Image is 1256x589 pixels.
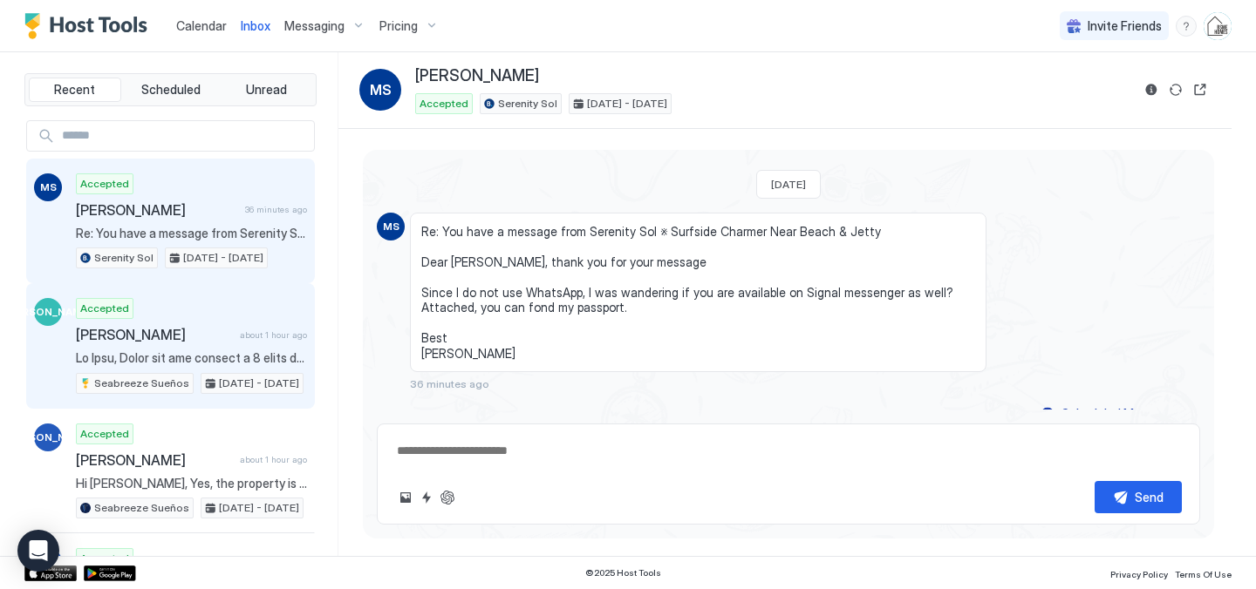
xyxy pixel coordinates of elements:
span: [DATE] - [DATE] [219,376,299,391]
span: [PERSON_NAME] [5,304,92,320]
span: Serenity Sol [94,250,154,266]
span: Accepted [80,176,129,192]
div: tab-group [24,73,317,106]
span: [PERSON_NAME] [76,326,233,343]
button: Quick reply [416,487,437,508]
span: Invite Friends [1088,18,1162,34]
span: Hi [PERSON_NAME], Yes, the property is available for another night so that you may extend your st... [76,476,307,491]
div: Scheduled Messages [1061,404,1180,423]
a: Calendar [176,17,227,35]
button: Scheduled Messages [1038,402,1200,425]
a: Google Play Store [84,565,136,581]
span: [PERSON_NAME] [415,66,539,86]
input: Input Field [55,121,314,151]
span: [DATE] - [DATE] [219,500,299,516]
span: Accepted [420,96,468,112]
a: App Store [24,565,77,581]
button: Send [1095,481,1182,513]
button: Unread [220,78,312,102]
span: Re: You have a message from Serenity Sol ※ Surfside Charmer Near Beach & Jetty Dear [PERSON_NAME]... [76,226,307,241]
span: Pricing [379,18,418,34]
span: Seabreeze Sueños [94,500,189,516]
span: [DATE] [771,178,806,191]
span: Calendar [176,18,227,33]
span: [PERSON_NAME] [5,430,92,445]
span: Seabreeze Sueños [94,376,189,391]
a: Privacy Policy [1110,564,1168,582]
span: 36 minutes ago [245,204,307,215]
span: Accepted [80,551,129,566]
span: Recent [54,82,95,98]
span: Unread [246,82,287,98]
span: 36 minutes ago [410,377,489,390]
span: Accepted [80,426,129,442]
button: Reservation information [1141,79,1162,100]
a: Host Tools Logo [24,13,155,39]
span: Privacy Policy [1110,569,1168,579]
span: Accepted [80,301,129,316]
span: Inbox [241,18,270,33]
div: menu [1176,16,1197,37]
span: Messaging [284,18,345,34]
span: Re: You have a message from Serenity Sol ※ Surfside Charmer Near Beach & Jetty Dear [PERSON_NAME]... [421,224,975,362]
span: MS [40,179,57,195]
span: about 1 hour ago [240,329,307,341]
button: ChatGPT Auto Reply [437,487,458,508]
button: Scheduled [125,78,217,102]
span: [DATE] - [DATE] [587,96,667,112]
span: © 2025 Host Tools [585,567,661,579]
span: Terms Of Use [1175,569,1232,579]
a: Terms Of Use [1175,564,1232,582]
div: User profile [1204,12,1232,40]
span: [PERSON_NAME] [76,451,233,469]
span: MS [383,219,399,234]
span: Serenity Sol [498,96,557,112]
button: Recent [29,78,121,102]
a: Inbox [241,17,270,35]
span: MS [370,79,392,100]
span: Scheduled [141,82,201,98]
div: Send [1135,488,1164,506]
span: [DATE] - [DATE] [183,250,263,266]
span: about 1 hour ago [240,454,307,465]
div: Open Intercom Messenger [17,530,59,572]
span: Lo Ipsu, Dolor sit ame consect a 8 elits doei tem 8 incidi ut Laboreetd Magnaa enim admin, Veniam... [76,350,307,366]
button: Open reservation [1190,79,1211,100]
button: Upload image [395,487,416,508]
span: [PERSON_NAME] [76,201,238,219]
button: Sync reservation [1165,79,1186,100]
